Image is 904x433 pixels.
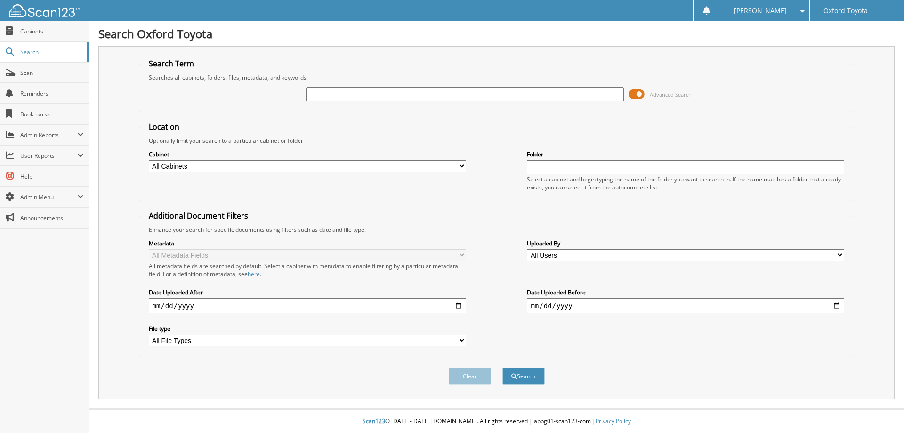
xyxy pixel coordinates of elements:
span: Reminders [20,90,84,98]
span: Admin Reports [20,131,77,139]
span: Admin Menu [20,193,77,201]
legend: Search Term [144,58,199,69]
label: Date Uploaded After [149,288,466,296]
label: Date Uploaded Before [527,288,844,296]
span: Scan123 [363,417,385,425]
div: Searches all cabinets, folders, files, metadata, and keywords [144,74,849,82]
span: Help [20,172,84,180]
span: Scan [20,69,84,77]
button: Search [502,368,545,385]
span: Bookmarks [20,110,84,118]
img: scan123-logo-white.svg [9,4,80,17]
button: Clear [449,368,491,385]
div: Enhance your search for specific documents using filters such as date and file type. [144,226,849,234]
span: Announcements [20,214,84,222]
div: Select a cabinet and begin typing the name of the folder you want to search in. If the name match... [527,175,844,191]
label: Uploaded By [527,239,844,247]
span: User Reports [20,152,77,160]
div: © [DATE]-[DATE] [DOMAIN_NAME]. All rights reserved | appg01-scan123-com | [89,410,904,433]
label: File type [149,325,466,333]
label: Cabinet [149,150,466,158]
legend: Location [144,122,184,132]
span: Cabinets [20,27,84,35]
label: Folder [527,150,844,158]
span: Search [20,48,82,56]
span: Advanced Search [650,91,692,98]
input: start [149,298,466,313]
div: Optionally limit your search to a particular cabinet or folder [144,137,849,145]
h1: Search Oxford Toyota [98,26,895,41]
div: All metadata fields are searched by default. Select a cabinet with metadata to enable filtering b... [149,262,466,278]
input: end [527,298,844,313]
a: here [248,270,260,278]
label: Metadata [149,239,466,247]
span: [PERSON_NAME] [734,8,787,14]
legend: Additional Document Filters [144,211,253,221]
span: Oxford Toyota [823,8,868,14]
a: Privacy Policy [596,417,631,425]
